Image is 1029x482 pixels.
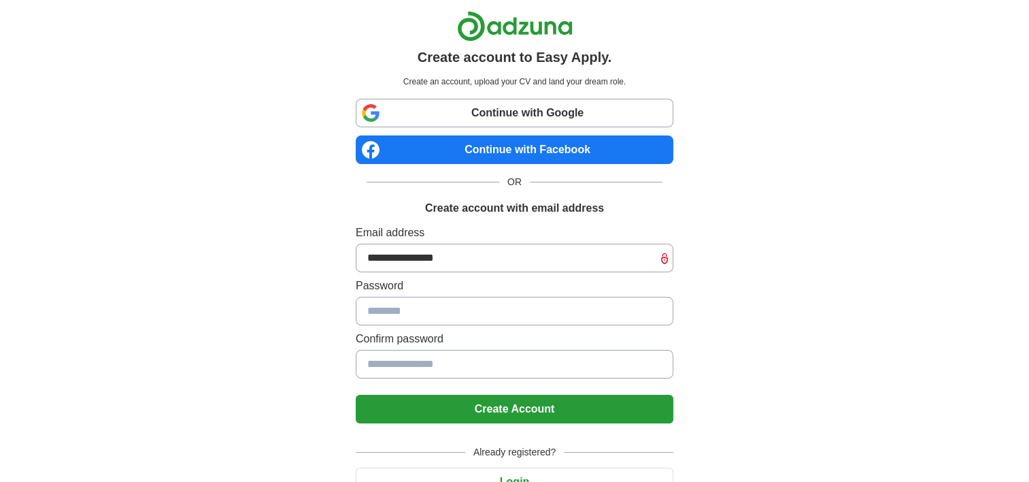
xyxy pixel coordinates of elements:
img: Adzuna logo [457,11,573,42]
span: Already registered? [465,445,564,460]
p: Create an account, upload your CV and land your dream role. [358,76,671,88]
label: Password [356,278,673,294]
h1: Create account with email address [425,200,604,216]
label: Email address [356,225,673,241]
a: Continue with Facebook [356,135,673,164]
button: Create Account [356,395,673,423]
h1: Create account to Easy Apply. [418,47,612,67]
a: Continue with Google [356,99,673,127]
label: Confirm password [356,331,673,347]
span: OR [499,175,530,189]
